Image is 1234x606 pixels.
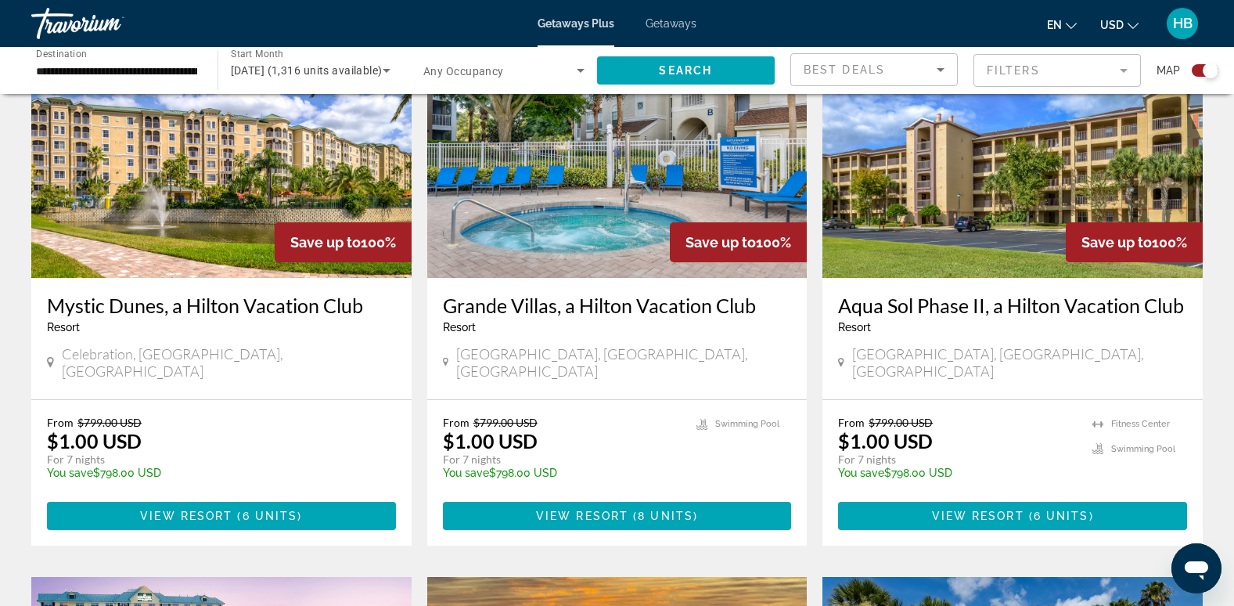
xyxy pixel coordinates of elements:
[443,321,476,334] span: Resort
[670,222,807,262] div: 100%
[31,27,412,278] img: DP77E01X.jpg
[838,294,1187,317] a: Aqua Sol Phase II, a Hilton Vacation Club
[47,294,396,317] a: Mystic Dunes, a Hilton Vacation Club
[231,49,283,60] span: Start Month
[1162,7,1203,40] button: User Menu
[838,321,871,334] span: Resort
[62,345,396,380] span: Celebration, [GEOGRAPHIC_DATA], [GEOGRAPHIC_DATA]
[47,321,80,334] span: Resort
[659,64,712,77] span: Search
[290,234,361,251] span: Save up to
[140,510,232,522] span: View Resort
[47,467,93,479] span: You save
[597,56,775,85] button: Search
[838,416,865,429] span: From
[443,416,469,429] span: From
[838,429,933,453] p: $1.00 USD
[932,510,1024,522] span: View Resort
[231,64,383,77] span: [DATE] (1,316 units available)
[685,234,756,251] span: Save up to
[1171,543,1221,593] iframe: Button to launch messaging window
[456,345,791,380] span: [GEOGRAPHIC_DATA], [GEOGRAPHIC_DATA], [GEOGRAPHIC_DATA]
[1111,444,1175,454] span: Swimming Pool
[77,416,142,429] span: $799.00 USD
[1100,13,1139,36] button: Change currency
[47,416,74,429] span: From
[852,345,1187,380] span: [GEOGRAPHIC_DATA], [GEOGRAPHIC_DATA], [GEOGRAPHIC_DATA]
[1081,234,1152,251] span: Save up to
[804,60,944,79] mat-select: Sort by
[443,294,792,317] a: Grande Villas, a Hilton Vacation Club
[275,222,412,262] div: 100%
[1100,19,1124,31] span: USD
[1066,222,1203,262] div: 100%
[443,453,682,467] p: For 7 nights
[1024,510,1094,522] span: ( )
[423,65,504,78] span: Any Occupancy
[443,429,538,453] p: $1.00 USD
[1111,419,1170,429] span: Fitness Center
[443,502,792,530] button: View Resort(8 units)
[822,27,1203,278] img: DN93E01X.jpg
[1047,19,1062,31] span: en
[869,416,933,429] span: $799.00 USD
[47,502,396,530] button: View Resort(6 units)
[973,53,1141,88] button: Filter
[1173,16,1193,31] span: HB
[628,510,698,522] span: ( )
[443,467,489,479] span: You save
[47,429,142,453] p: $1.00 USD
[838,467,1077,479] p: $798.00 USD
[838,453,1077,467] p: For 7 nights
[243,510,298,522] span: 6 units
[804,63,885,76] span: Best Deals
[473,416,538,429] span: $799.00 USD
[536,510,628,522] span: View Resort
[538,17,614,30] a: Getaways Plus
[47,467,380,479] p: $798.00 USD
[646,17,696,30] a: Getaways
[47,453,380,467] p: For 7 nights
[427,27,808,278] img: 3996O01X.jpg
[715,419,779,429] span: Swimming Pool
[1047,13,1077,36] button: Change language
[1034,510,1089,522] span: 6 units
[31,3,188,44] a: Travorium
[838,467,884,479] span: You save
[638,510,693,522] span: 8 units
[838,502,1187,530] button: View Resort(6 units)
[443,467,682,479] p: $798.00 USD
[232,510,302,522] span: ( )
[1157,60,1180,81] span: Map
[36,48,87,59] span: Destination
